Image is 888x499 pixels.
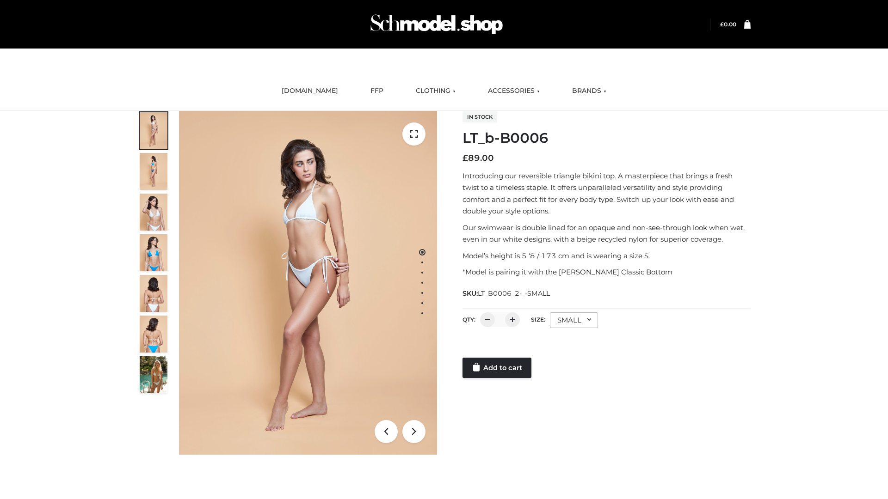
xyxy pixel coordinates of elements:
[462,170,751,217] p: Introducing our reversible triangle bikini top. A masterpiece that brings a fresh twist to a time...
[140,316,167,353] img: ArielClassicBikiniTop_CloudNine_AzureSky_OW114ECO_8-scaled.jpg
[462,111,497,122] span: In stock
[140,112,167,149] img: ArielClassicBikiniTop_CloudNine_AzureSky_OW114ECO_1-scaled.jpg
[179,111,437,455] img: ArielClassicBikiniTop_CloudNine_AzureSky_OW114ECO_1
[462,222,751,245] p: Our swimwear is double lined for an opaque and non-see-through look when wet, even in our white d...
[531,316,545,323] label: Size:
[462,288,551,299] span: SKU:
[720,21,724,28] span: £
[565,81,613,101] a: BRANDS
[720,21,736,28] bdi: 0.00
[481,81,547,101] a: ACCESSORIES
[462,358,531,378] a: Add to cart
[409,81,462,101] a: CLOTHING
[140,194,167,231] img: ArielClassicBikiniTop_CloudNine_AzureSky_OW114ECO_3-scaled.jpg
[140,275,167,312] img: ArielClassicBikiniTop_CloudNine_AzureSky_OW114ECO_7-scaled.jpg
[275,81,345,101] a: [DOMAIN_NAME]
[367,6,506,43] img: Schmodel Admin 964
[140,153,167,190] img: ArielClassicBikiniTop_CloudNine_AzureSky_OW114ECO_2-scaled.jpg
[550,312,598,328] div: SMALL
[140,234,167,271] img: ArielClassicBikiniTop_CloudNine_AzureSky_OW114ECO_4-scaled.jpg
[462,266,751,278] p: *Model is pairing it with the [PERSON_NAME] Classic Bottom
[720,21,736,28] a: £0.00
[462,316,475,323] label: QTY:
[462,153,494,163] bdi: 89.00
[462,250,751,262] p: Model’s height is 5 ‘8 / 173 cm and is wearing a size S.
[478,289,550,298] span: LT_B0006_2-_-SMALL
[364,81,390,101] a: FFP
[462,153,468,163] span: £
[140,356,167,393] img: Arieltop_CloudNine_AzureSky2.jpg
[462,130,751,146] h1: LT_b-B0006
